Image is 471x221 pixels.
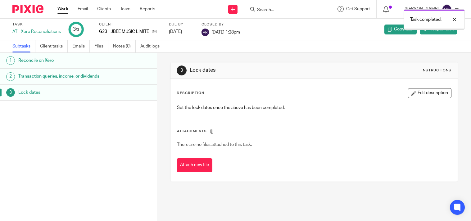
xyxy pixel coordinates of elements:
[57,6,68,12] a: Work
[12,5,43,13] img: Pixie
[6,56,15,65] div: 1
[40,40,68,52] a: Client tasks
[94,40,108,52] a: Files
[169,29,194,35] div: [DATE]
[6,88,15,97] div: 3
[442,4,452,14] img: svg%3E
[140,40,164,52] a: Audit logs
[202,22,240,27] label: Closed by
[177,91,204,96] p: Description
[113,40,136,52] a: Notes (0)
[177,129,207,133] span: Attachments
[177,105,451,111] p: Set the lock dates once the above has been completed.
[73,26,79,33] div: 3
[422,68,451,73] div: Instructions
[18,72,106,81] h1: Transaction queries, income, or dividends
[169,22,194,27] label: Due by
[12,29,61,35] div: AT - Xero Reconciliations
[76,28,79,31] small: /3
[99,29,149,35] p: G23 - JBEE MUSIC LIMITED
[12,40,35,52] a: Subtasks
[97,6,111,12] a: Clients
[78,6,88,12] a: Email
[410,16,442,23] p: Task completed.
[177,65,187,75] div: 3
[120,6,130,12] a: Team
[18,88,106,97] h1: Lock dates
[211,30,240,34] span: [DATE] 1:28pm
[202,29,209,36] img: svg%3E
[99,22,161,27] label: Client
[140,6,155,12] a: Reports
[72,40,90,52] a: Emails
[177,142,252,147] span: There are no files attached to this task.
[6,72,15,81] div: 2
[12,22,61,27] label: Task
[190,67,327,74] h1: Lock dates
[177,158,212,172] button: Attach new file
[18,56,106,65] h1: Reconcile on Xero
[408,88,451,98] button: Edit description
